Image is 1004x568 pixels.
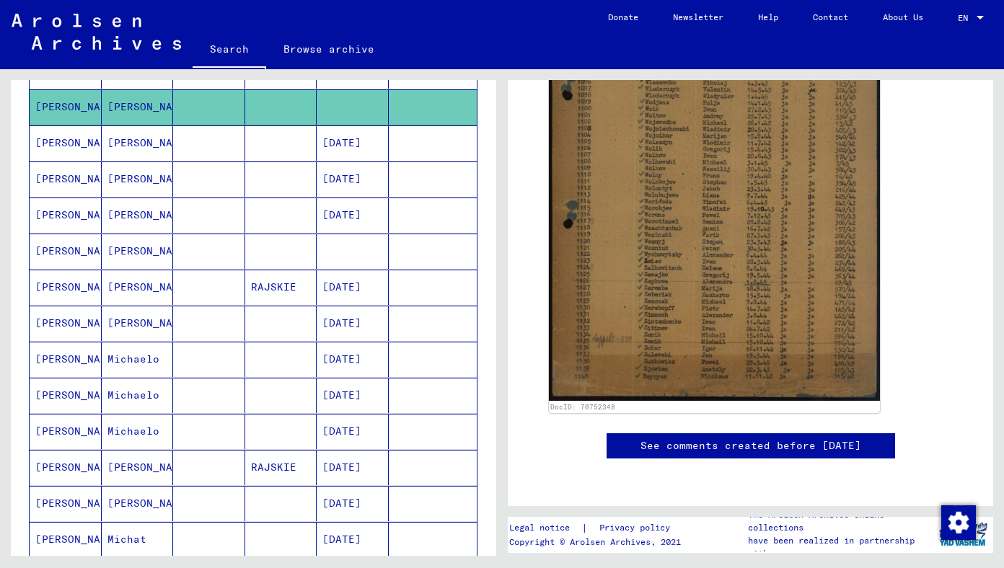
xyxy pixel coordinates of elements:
[958,13,974,23] span: EN
[317,522,389,557] mat-cell: [DATE]
[245,270,317,305] mat-cell: RAJSKIE
[102,306,174,341] mat-cell: [PERSON_NAME]
[102,234,174,269] mat-cell: [PERSON_NAME]
[102,161,174,197] mat-cell: [PERSON_NAME]
[30,161,102,197] mat-cell: [PERSON_NAME]
[193,32,266,69] a: Search
[941,505,976,540] img: Change consent
[30,125,102,161] mat-cell: [PERSON_NAME]
[30,89,102,125] mat-cell: [PERSON_NAME]
[30,378,102,413] mat-cell: [PERSON_NAME]
[588,520,687,536] a: Privacy policy
[317,198,389,233] mat-cell: [DATE]
[245,450,317,485] mat-cell: RAJSKIE
[30,342,102,377] mat-cell: [PERSON_NAME]
[102,270,174,305] mat-cell: [PERSON_NAME]
[266,32,392,66] a: Browse archive
[317,486,389,521] mat-cell: [DATE]
[30,486,102,521] mat-cell: [PERSON_NAME]
[102,414,174,449] mat-cell: Michaelo
[102,89,174,125] mat-cell: [PERSON_NAME]
[102,125,174,161] mat-cell: [PERSON_NAME]
[102,378,174,413] mat-cell: Michaelo
[30,414,102,449] mat-cell: [PERSON_NAME]
[30,522,102,557] mat-cell: [PERSON_NAME]
[317,270,389,305] mat-cell: [DATE]
[102,522,174,557] mat-cell: Michat
[317,378,389,413] mat-cell: [DATE]
[30,270,102,305] mat-cell: [PERSON_NAME]
[640,438,861,453] a: See comments created before [DATE]
[317,414,389,449] mat-cell: [DATE]
[102,342,174,377] mat-cell: Michaelo
[12,14,181,50] img: Arolsen_neg.svg
[748,534,933,560] p: have been realized in partnership with
[30,234,102,269] mat-cell: [PERSON_NAME]
[550,403,615,411] a: DocID: 70752348
[509,536,687,549] p: Copyright © Arolsen Archives, 2021
[317,161,389,197] mat-cell: [DATE]
[509,520,687,536] div: |
[30,198,102,233] mat-cell: [PERSON_NAME]
[102,198,174,233] mat-cell: [PERSON_NAME]
[30,306,102,341] mat-cell: [PERSON_NAME]
[317,306,389,341] mat-cell: [DATE]
[30,450,102,485] mat-cell: [PERSON_NAME]
[936,516,990,552] img: yv_logo.png
[102,486,174,521] mat-cell: [PERSON_NAME]
[748,508,933,534] p: The Arolsen Archives online collections
[317,342,389,377] mat-cell: [DATE]
[509,520,581,536] a: Legal notice
[317,125,389,161] mat-cell: [DATE]
[317,450,389,485] mat-cell: [DATE]
[102,450,174,485] mat-cell: [PERSON_NAME]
